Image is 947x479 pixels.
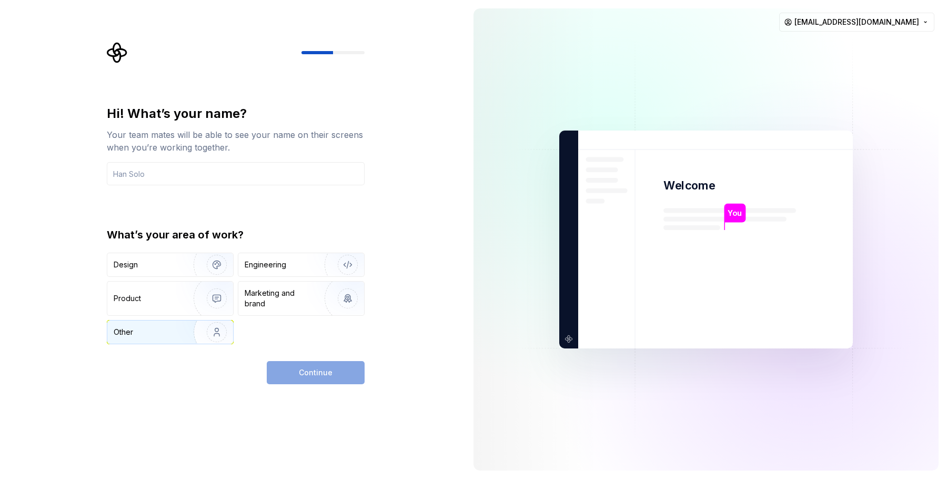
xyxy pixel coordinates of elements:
[728,207,742,219] p: You
[114,260,138,270] div: Design
[779,13,934,32] button: [EMAIL_ADDRESS][DOMAIN_NAME]
[107,105,365,122] div: Hi! What’s your name?
[245,260,286,270] div: Engineering
[107,227,365,242] div: What’s your area of work?
[245,288,316,309] div: Marketing and brand
[114,327,133,337] div: Other
[107,42,128,63] svg: Supernova Logo
[107,162,365,185] input: Han Solo
[794,17,919,27] span: [EMAIL_ADDRESS][DOMAIN_NAME]
[114,293,141,304] div: Product
[107,128,365,154] div: Your team mates will be able to see your name on their screens when you’re working together.
[663,178,715,193] p: Welcome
